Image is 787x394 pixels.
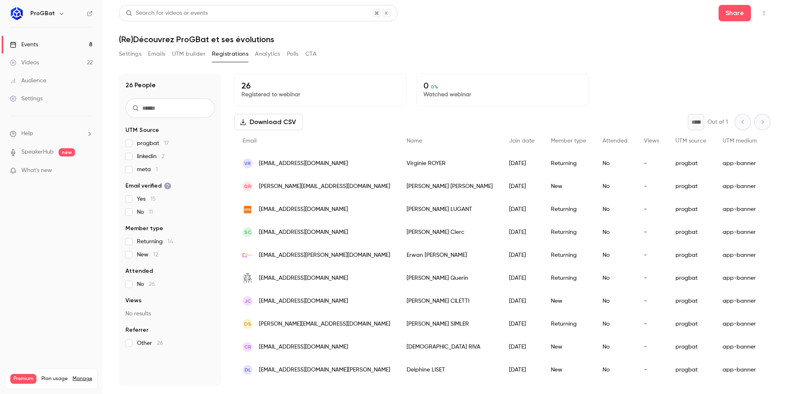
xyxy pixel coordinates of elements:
[259,205,348,214] span: [EMAIL_ADDRESS][DOMAIN_NAME]
[714,335,765,358] div: app-banner
[150,196,156,202] span: 15
[543,221,594,244] div: Returning
[125,310,215,318] p: No results
[244,183,251,190] span: GR
[244,297,251,305] span: JC
[509,138,535,144] span: Join date
[594,244,636,267] div: No
[125,297,141,305] span: Views
[21,166,52,175] span: What's new
[667,244,714,267] div: progbat
[636,244,667,267] div: -
[667,290,714,312] div: progbat
[164,140,169,146] span: 17
[10,7,23,20] img: ProGBat
[501,244,543,267] div: [DATE]
[259,182,390,191] span: [PERSON_NAME][EMAIL_ADDRESS][DOMAIN_NAME]
[636,290,667,312] div: -
[259,251,390,260] span: [EMAIL_ADDRESS][PERSON_NAME][DOMAIN_NAME]
[259,343,348,351] span: [EMAIL_ADDRESS][DOMAIN_NAME]
[398,358,501,381] div: Delphine LISET
[168,239,173,245] span: 14
[137,280,155,288] span: No
[59,148,75,156] span: new
[714,358,765,381] div: app-banner
[501,198,543,221] div: [DATE]
[137,208,153,216] span: No
[667,312,714,335] div: progbat
[667,175,714,198] div: progbat
[398,312,501,335] div: [PERSON_NAME] SIMLER
[431,84,438,90] span: 0 %
[21,148,54,156] a: SpeakerHub
[723,138,757,144] span: UTM medium
[125,80,156,90] h1: 26 People
[244,343,251,351] span: CR
[148,48,165,61] button: Emails
[543,335,594,358] div: New
[644,138,659,144] span: Views
[125,326,148,334] span: Referrer
[714,244,765,267] div: app-banner
[137,152,164,161] span: linkedin
[125,182,171,190] span: Email verified
[245,366,251,374] span: DL
[594,290,636,312] div: No
[636,312,667,335] div: -
[10,95,43,103] div: Settings
[259,297,348,306] span: [EMAIL_ADDRESS][DOMAIN_NAME]
[398,335,501,358] div: [DEMOGRAPHIC_DATA] RIVA
[543,198,594,221] div: Returning
[243,204,252,214] img: uzel-construction.fr
[636,358,667,381] div: -
[636,152,667,175] div: -
[137,251,158,259] span: New
[667,267,714,290] div: progbat
[398,221,501,244] div: [PERSON_NAME] Clerc
[543,244,594,267] div: Returning
[234,114,303,130] button: Download CSV
[501,312,543,335] div: [DATE]
[667,335,714,358] div: progbat
[10,129,93,138] li: help-dropdown-opener
[305,48,316,61] button: CTA
[636,198,667,221] div: -
[398,198,501,221] div: [PERSON_NAME] LUGANT
[719,5,751,21] button: Share
[125,126,159,134] span: UTM Source
[667,221,714,244] div: progbat
[41,376,68,382] span: Plan usage
[501,335,543,358] div: [DATE]
[594,198,636,221] div: No
[636,221,667,244] div: -
[125,267,153,275] span: Attended
[667,358,714,381] div: progbat
[119,34,771,44] h1: (Re)Découvrez ProGBat et ses évolutions
[714,175,765,198] div: app-banner
[398,290,501,312] div: [PERSON_NAME] CILETTI
[543,175,594,198] div: New
[30,9,55,18] h6: ProGBat
[714,290,765,312] div: app-banner
[543,267,594,290] div: Returning
[259,228,348,237] span: [EMAIL_ADDRESS][DOMAIN_NAME]
[244,229,251,236] span: SC
[636,335,667,358] div: -
[137,238,173,246] span: Returning
[157,340,163,346] span: 26
[125,224,163,233] span: Member type
[119,48,141,61] button: Settings
[594,221,636,244] div: No
[636,267,667,290] div: -
[714,198,765,221] div: app-banner
[243,138,257,144] span: Email
[636,175,667,198] div: -
[137,339,163,347] span: Other
[543,312,594,335] div: Returning
[149,281,155,287] span: 26
[125,126,215,347] section: facet-groups
[676,138,706,144] span: UTM source
[287,48,299,61] button: Polls
[149,209,153,215] span: 11
[161,154,164,159] span: 2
